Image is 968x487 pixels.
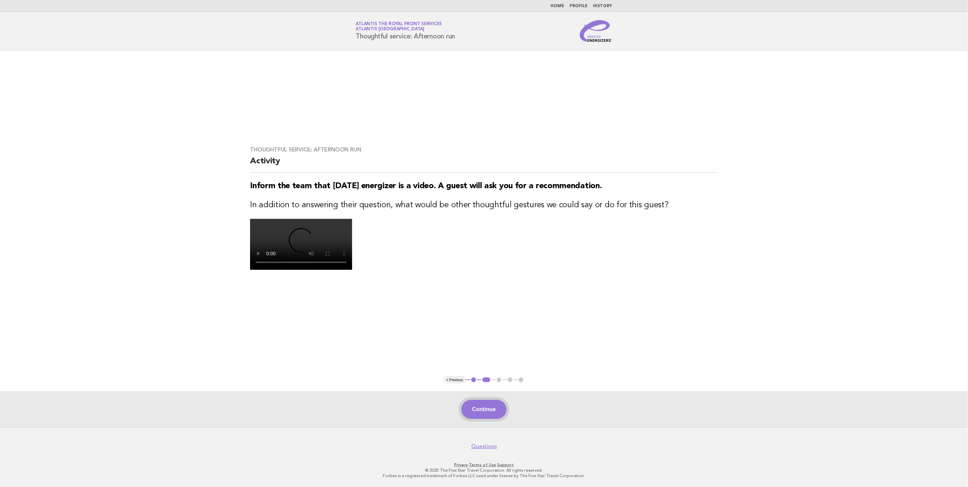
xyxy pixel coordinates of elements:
[481,376,491,383] button: 2
[356,22,455,40] h1: Thoughtful service: Afternoon run
[454,462,468,467] a: Privacy
[276,468,692,473] p: © 2025 The Five Star Travel Corporation. All rights reserved.
[593,4,612,8] a: History
[471,443,497,450] a: Questions
[580,20,612,42] img: Service Energizers
[470,376,477,383] button: 1
[469,462,496,467] a: Terms of Use
[461,400,507,419] button: Continue
[276,473,692,478] p: Forbes is a registered trademark of Forbes LLC used under license by The Five Star Travel Corpora...
[276,462,692,468] p: · ·
[250,200,718,211] h3: In addition to answering their question, what would be other thoughtful gestures we could say or ...
[250,156,718,173] h2: Activity
[250,182,602,190] strong: Inform the team that [DATE] energizer is a video. A guest will ask you for a recommendation.
[497,462,514,467] a: Support
[444,376,466,383] button: < Previous
[356,22,442,31] a: Atlantis The Royal Front ServicesAtlantis [GEOGRAPHIC_DATA]
[570,4,588,8] a: Profile
[250,146,718,153] h3: Thoughtful service: Afternoon run
[356,27,425,32] span: Atlantis [GEOGRAPHIC_DATA]
[551,4,564,8] a: Home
